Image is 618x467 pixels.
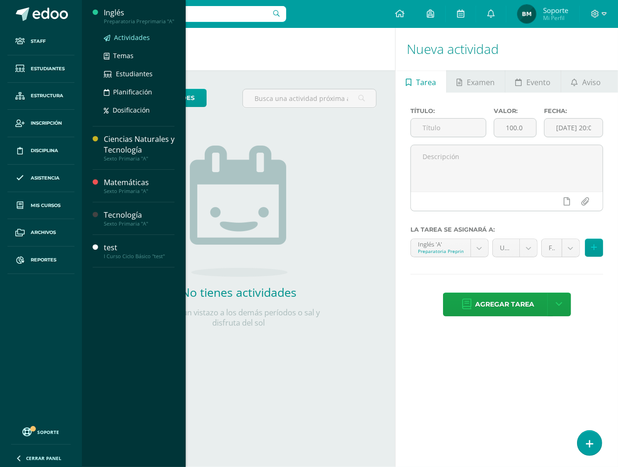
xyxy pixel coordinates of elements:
a: Unidad 4 [493,239,537,257]
div: Preparatoria Preprimaria [418,248,463,254]
span: Reportes [31,256,56,264]
input: Busca una actividad próxima aquí... [243,89,376,107]
span: Staff [31,38,46,45]
input: Fecha de entrega [544,119,603,137]
div: test [104,242,175,253]
span: Mis cursos [31,202,60,209]
h2: No tienes actividades [146,284,332,300]
a: TecnologíaSexto Primaria "A" [104,210,175,227]
span: Planificación [113,87,152,96]
span: Tarea [416,71,436,93]
span: Unidad 4 [500,239,512,257]
span: Estudiantes [31,65,65,73]
div: Sexto Primaria "A" [104,220,175,227]
a: Aviso [561,70,611,93]
a: Evento [505,70,561,93]
img: no_activities.png [190,146,288,277]
span: Soporte [543,6,568,15]
span: Evento [526,71,551,93]
span: Soporte [38,429,60,435]
a: Mis cursos [7,192,74,220]
a: Disciplina [7,137,74,165]
span: Archivos [31,229,56,236]
h1: Nueva actividad [407,28,607,70]
p: Échale un vistazo a los demás períodos o sal y disfruta del sol [146,307,332,328]
span: Aviso [582,71,601,93]
span: Dosificación [113,106,150,114]
div: Matemáticas [104,177,175,188]
img: 124947c2b8f52875b6fcaf013d3349fe.png [517,5,536,23]
input: Busca un usuario... [88,6,286,22]
span: Asistencia [31,174,60,182]
span: Cerrar panel [26,455,61,461]
div: Preparatoria Preprimaria "A" [104,18,175,25]
a: Planificación [104,87,175,97]
label: Fecha: [544,107,603,114]
a: Ciencias Naturales y TecnologíaSexto Primaria "A" [104,134,175,162]
a: Inscripción [7,110,74,137]
label: Título: [410,107,486,114]
label: Valor: [494,107,536,114]
div: Tecnología [104,210,175,220]
a: testI Curso Ciclo Básico "test" [104,242,175,260]
a: Examen [447,70,505,93]
input: Puntos máximos [494,119,536,137]
span: Estudiantes [116,69,153,78]
div: I Curso Ciclo Básico "test" [104,253,175,260]
label: La tarea se asignará a: [410,226,603,233]
span: Inscripción [31,120,62,127]
a: Archivos [7,219,74,247]
h1: Actividades [93,28,384,70]
a: Tarea [396,70,446,93]
a: Asistencia [7,165,74,192]
div: Sexto Primaria "A" [104,188,175,194]
span: Disciplina [31,147,58,154]
a: Reportes [7,247,74,274]
a: Estudiantes [104,68,175,79]
span: Estructura [31,92,63,100]
input: Título [411,119,486,137]
span: Mi Perfil [543,14,568,22]
a: Inglés 'A'Preparatoria Preprimaria [411,239,488,257]
a: Dosificación [104,105,175,115]
a: Estudiantes [7,55,74,83]
span: Examen [467,71,495,93]
a: Actividades [104,32,175,43]
span: Agregar tarea [475,293,534,316]
a: Soporte [11,425,71,438]
a: Temas [104,50,175,61]
a: Formativo (100.0%) [542,239,579,257]
div: Inglés [104,7,175,18]
span: Temas [113,51,134,60]
div: Ciencias Naturales y Tecnología [104,134,175,155]
a: MatemáticasSexto Primaria "A" [104,177,175,194]
div: Inglés 'A' [418,239,463,248]
a: InglésPreparatoria Preprimaria "A" [104,7,175,25]
div: Sexto Primaria "A" [104,155,175,162]
span: Formativo (100.0%) [549,239,555,257]
span: Actividades [114,33,150,42]
a: Estructura [7,83,74,110]
a: Staff [7,28,74,55]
